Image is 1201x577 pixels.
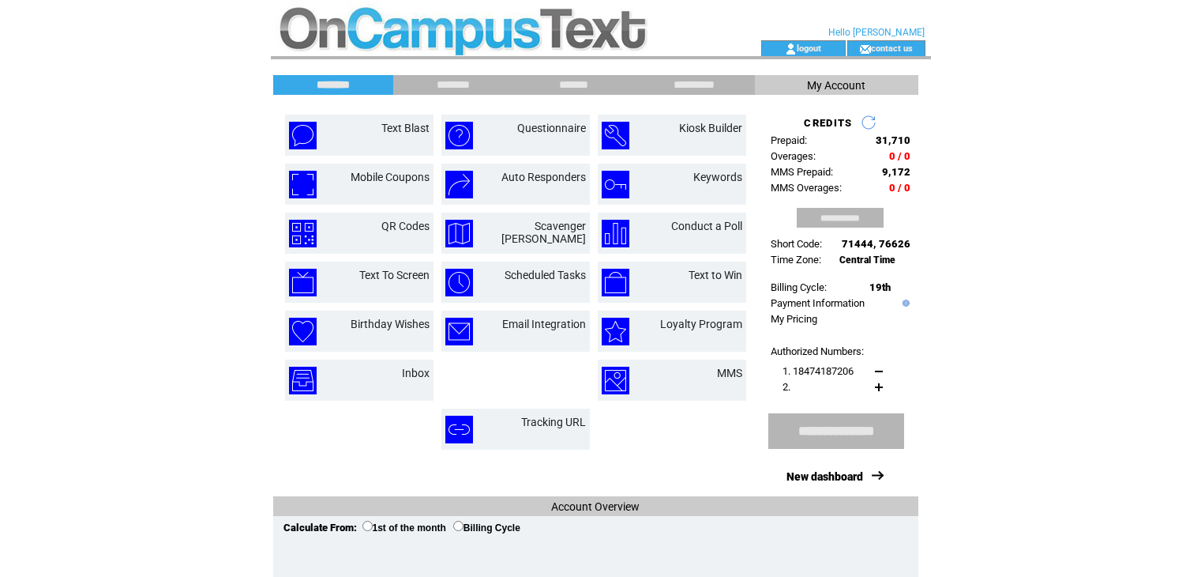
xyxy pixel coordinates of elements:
a: Kiosk Builder [679,122,742,134]
span: Authorized Numbers: [771,345,864,357]
img: text-to-screen.png [289,269,317,296]
a: Text To Screen [359,269,430,281]
a: Questionnaire [517,122,586,134]
span: Calculate From: [283,522,357,534]
span: Account Overview [551,500,640,513]
img: auto-responders.png [445,171,473,198]
a: Payment Information [771,297,865,309]
img: conduct-a-poll.png [602,220,629,247]
img: keywords.png [602,171,629,198]
a: My Pricing [771,313,817,325]
img: birthday-wishes.png [289,318,317,345]
span: MMS Overages: [771,182,842,194]
span: Hello [PERSON_NAME] [828,27,925,38]
img: mms.png [602,367,629,394]
span: 71444, 76626 [842,238,910,250]
a: contact us [871,43,913,53]
input: Billing Cycle [453,521,464,531]
img: help.gif [899,300,910,307]
span: My Account [807,79,865,92]
img: kiosk-builder.png [602,122,629,149]
a: Mobile Coupons [351,171,430,183]
img: text-blast.png [289,122,317,149]
img: contact_us_icon.gif [859,43,871,55]
span: 19th [869,281,891,293]
input: 1st of the month [362,521,373,531]
a: MMS [717,367,742,379]
label: 1st of the month [362,522,446,534]
img: scavenger-hunt.png [445,220,473,247]
span: Prepaid: [771,134,807,146]
span: CREDITS [804,117,852,129]
span: MMS Prepaid: [771,166,833,178]
a: Inbox [402,367,430,379]
img: qr-codes.png [289,220,317,247]
a: New dashboard [786,470,863,483]
label: Billing Cycle [453,522,520,534]
span: 1. 18474187206 [783,365,854,377]
a: Keywords [693,171,742,183]
span: Billing Cycle: [771,281,827,293]
a: QR Codes [381,220,430,232]
span: 2. [783,381,790,393]
a: Conduct a Poll [671,220,742,232]
img: scheduled-tasks.png [445,269,473,296]
img: text-to-win.png [602,269,629,296]
img: account_icon.gif [785,43,797,55]
span: Time Zone: [771,254,821,266]
img: email-integration.png [445,318,473,345]
span: Overages: [771,150,816,162]
span: 9,172 [882,166,910,178]
a: Scavenger [PERSON_NAME] [501,220,586,245]
span: 31,710 [876,134,910,146]
span: 0 / 0 [889,150,910,162]
a: Scheduled Tasks [505,269,586,281]
a: Text Blast [381,122,430,134]
img: loyalty-program.png [602,318,629,345]
a: logout [797,43,821,53]
span: Short Code: [771,238,822,250]
span: 0 / 0 [889,182,910,194]
a: Auto Responders [501,171,586,183]
img: questionnaire.png [445,122,473,149]
a: Loyalty Program [660,318,742,330]
span: Central Time [839,255,895,266]
a: Email Integration [502,318,586,330]
img: tracking-url.png [445,416,473,443]
a: Text to Win [689,269,742,281]
img: mobile-coupons.png [289,171,317,198]
img: inbox.png [289,367,317,394]
a: Birthday Wishes [351,318,430,330]
a: Tracking URL [521,416,586,428]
